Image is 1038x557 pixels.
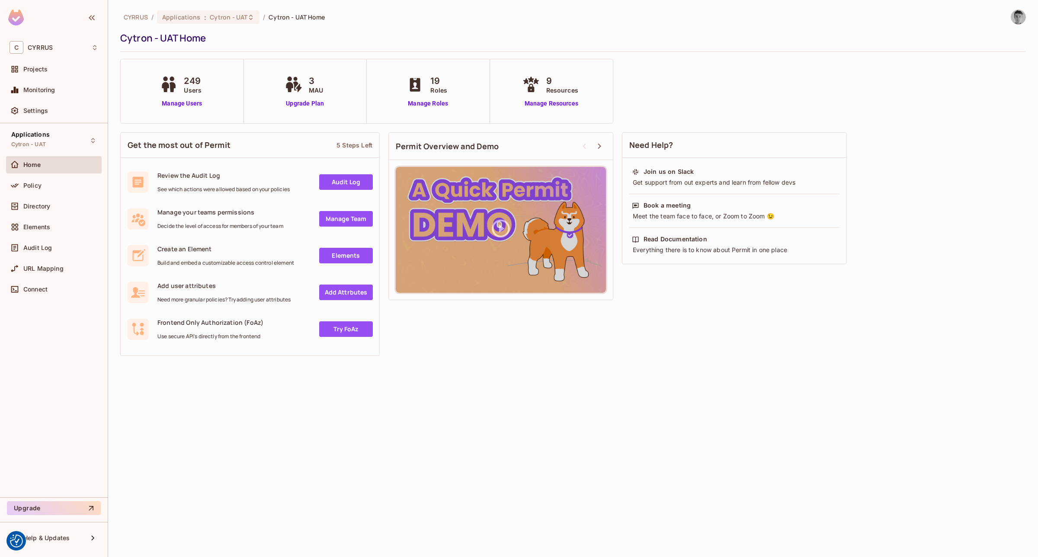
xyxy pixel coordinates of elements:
span: 3 [309,74,323,87]
span: Projects [23,66,48,73]
span: Roles [430,86,447,95]
span: 249 [184,74,202,87]
a: Audit Log [319,174,373,190]
span: Users [184,86,202,95]
li: / [263,13,265,21]
a: Manage Users [158,99,206,108]
a: Elements [319,248,373,263]
div: Get support from out experts and learn from fellow devs [632,178,837,187]
span: Decide the level of access for members of your team [157,223,283,230]
span: 9 [546,74,578,87]
a: Try FoAz [319,321,373,337]
img: Revisit consent button [10,535,23,547]
span: Use secure API's directly from the frontend [157,333,263,340]
span: See which actions were allowed based on your policies [157,186,290,193]
span: Create an Element [157,245,294,253]
span: Cytron - UAT [210,13,248,21]
a: Manage Roles [404,99,452,108]
span: Build and embed a customizable access control element [157,259,294,266]
span: Directory [23,203,50,210]
img: Vladimír Krejsa [1011,10,1025,24]
span: Monitoring [23,86,55,93]
span: Frontend Only Authorization (FoAz) [157,318,263,327]
span: Cytron - UAT Home [269,13,325,21]
span: Resources [546,86,578,95]
div: Read Documentation [644,235,707,243]
button: Consent Preferences [10,535,23,547]
span: Settings [23,107,48,114]
li: / [151,13,154,21]
span: Policy [23,182,42,189]
a: Manage Resources [520,99,583,108]
span: Help & Updates [23,535,70,541]
span: Get the most out of Permit [128,140,231,150]
span: Connect [23,286,48,293]
span: Workspace: CYRRUS [28,44,53,51]
span: C [10,41,23,54]
div: 5 Steps Left [336,141,372,149]
span: Review the Audit Log [157,171,290,179]
a: Upgrade Plan [283,99,327,108]
div: Everything there is to know about Permit in one place [632,246,837,254]
span: Add user attributes [157,282,291,290]
span: Audit Log [23,244,52,251]
span: Elements [23,224,50,230]
span: Manage your teams permissions [157,208,283,216]
span: Applications [162,13,201,21]
div: Meet the team face to face, or Zoom to Zoom 😉 [632,212,837,221]
span: Need more granular policies? Try adding user attributes [157,296,291,303]
img: SReyMgAAAABJRU5ErkJggg== [8,10,24,26]
span: 19 [430,74,447,87]
span: Permit Overview and Demo [396,141,499,152]
span: Need Help? [629,140,673,150]
div: Join us on Slack [644,167,694,176]
span: MAU [309,86,323,95]
div: Book a meeting [644,201,691,210]
span: the active workspace [124,13,148,21]
div: Cytron - UAT Home [120,32,1022,45]
a: Add Attrbutes [319,285,373,300]
a: Manage Team [319,211,373,227]
span: Cytron - UAT [11,141,46,148]
span: URL Mapping [23,265,64,272]
span: : [204,14,207,21]
span: Applications [11,131,50,138]
span: Home [23,161,41,168]
button: Upgrade [7,501,101,515]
